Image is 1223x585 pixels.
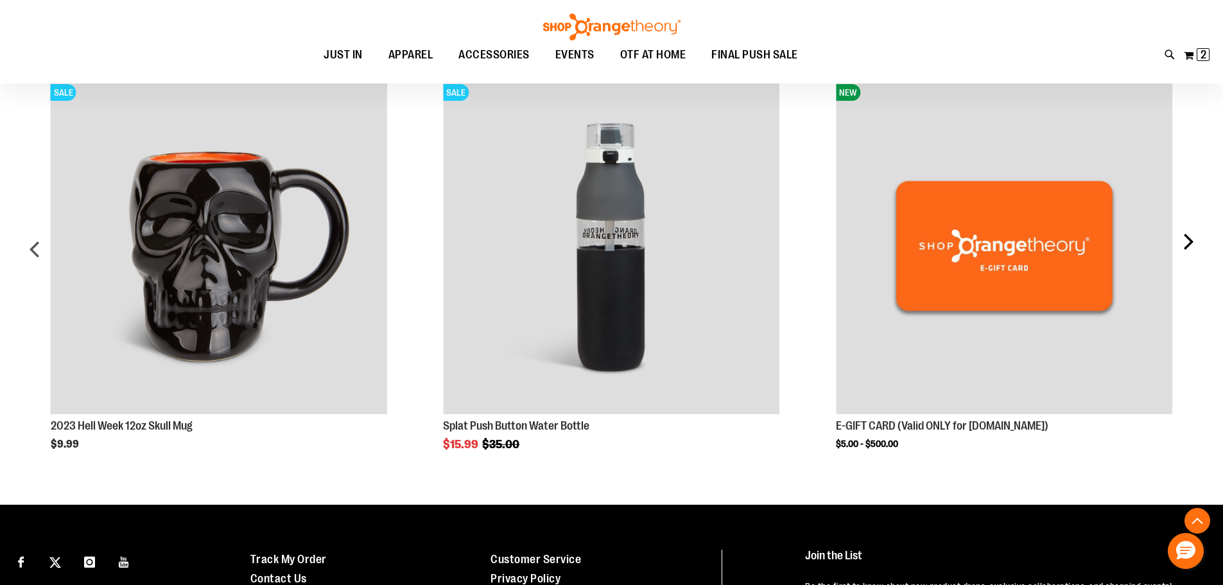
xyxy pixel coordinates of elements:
img: E-GIFT CARD (Valid ONLY for ShopOrangetheory.com) [836,78,1172,414]
span: SALE [51,84,76,101]
span: EVENTS [555,40,594,69]
span: APPAREL [388,40,433,69]
span: $5.00 - $500.00 [836,439,898,449]
img: Product image for Hell Week 12oz Skull Mug [51,78,387,414]
button: Back To Top [1184,508,1210,534]
span: FINAL PUSH SALE [711,40,798,69]
span: OTF AT HOME [620,40,686,69]
div: prev [22,58,48,450]
a: Product Page Link [443,78,779,416]
img: Product image for 25oz. Splat Push Button Water Bottle Grey [443,78,779,414]
a: ACCESSORIES [446,40,542,70]
span: JUST IN [324,40,363,69]
span: ACCESSORIES [458,40,530,69]
a: FINAL PUSH SALE [698,40,811,70]
a: Visit our Instagram page [78,550,101,572]
a: APPAREL [376,40,446,70]
h4: Join the List [805,550,1193,573]
img: Shop Orangetheory [541,13,682,40]
a: EVENTS [542,40,607,70]
span: SALE [443,84,469,101]
a: Visit our X page [44,550,67,572]
a: OTF AT HOME [607,40,699,70]
a: JUST IN [311,40,376,69]
a: Contact Us [250,572,307,585]
div: next [1175,58,1201,450]
a: Product Page Link [836,78,1172,416]
a: Customer Service [490,553,581,566]
span: 2 [1201,48,1206,61]
a: Product Page Link [51,78,387,416]
a: Track My Order [250,553,327,566]
span: $35.00 [482,438,521,451]
a: Visit our Youtube page [113,550,135,572]
a: E-GIFT CARD (Valid ONLY for [DOMAIN_NAME]) [836,419,1048,432]
a: Visit our Facebook page [10,550,32,572]
a: Privacy Policy [490,572,560,585]
span: $15.99 [443,438,480,451]
a: 2023 Hell Week 12oz Skull Mug [51,419,193,432]
a: Splat Push Button Water Bottle [443,419,589,432]
span: NEW [836,84,860,101]
img: Twitter [49,557,61,568]
button: Hello, have a question? Let’s chat. [1168,533,1204,569]
span: $9.99 [51,439,81,450]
